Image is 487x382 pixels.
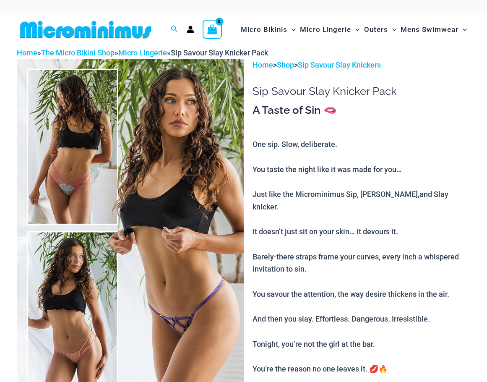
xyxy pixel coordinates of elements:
span: Menu Toggle [458,19,467,40]
a: Sip Savour Slay Knickers [298,60,381,69]
a: Home [253,60,273,69]
h3: A Taste of Sin 🫦 [253,103,470,118]
a: Search icon link [171,24,178,35]
span: Sip Savour Slay Knicker Pack [171,48,268,57]
span: Micro Lingerie [300,19,351,40]
a: Mens SwimwearMenu ToggleMenu Toggle [398,17,469,42]
a: Account icon link [187,26,194,33]
span: Menu Toggle [287,19,296,40]
p: One sip. Slow, deliberate. You taste the night like it was made for you… Just like the Microminim... [253,138,470,375]
a: Micro Lingerie [118,48,167,57]
a: Micro BikinisMenu ToggleMenu Toggle [239,17,298,42]
span: » » » [17,48,268,57]
span: Outers [364,19,388,40]
a: The Micro Bikini Shop [41,48,115,57]
span: Menu Toggle [351,19,359,40]
span: Mens Swimwear [401,19,458,40]
a: View Shopping Cart, empty [203,20,222,39]
img: MM SHOP LOGO FLAT [17,20,155,39]
span: Micro Bikinis [241,19,287,40]
h1: Sip Savour Slay Knicker Pack [253,85,470,98]
a: Shop [277,60,294,69]
p: > > [253,59,470,71]
span: Menu Toggle [388,19,396,40]
a: Home [17,48,37,57]
nav: Site Navigation [237,16,470,44]
a: OutersMenu ToggleMenu Toggle [362,17,398,42]
a: Micro LingerieMenu ToggleMenu Toggle [298,17,362,42]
